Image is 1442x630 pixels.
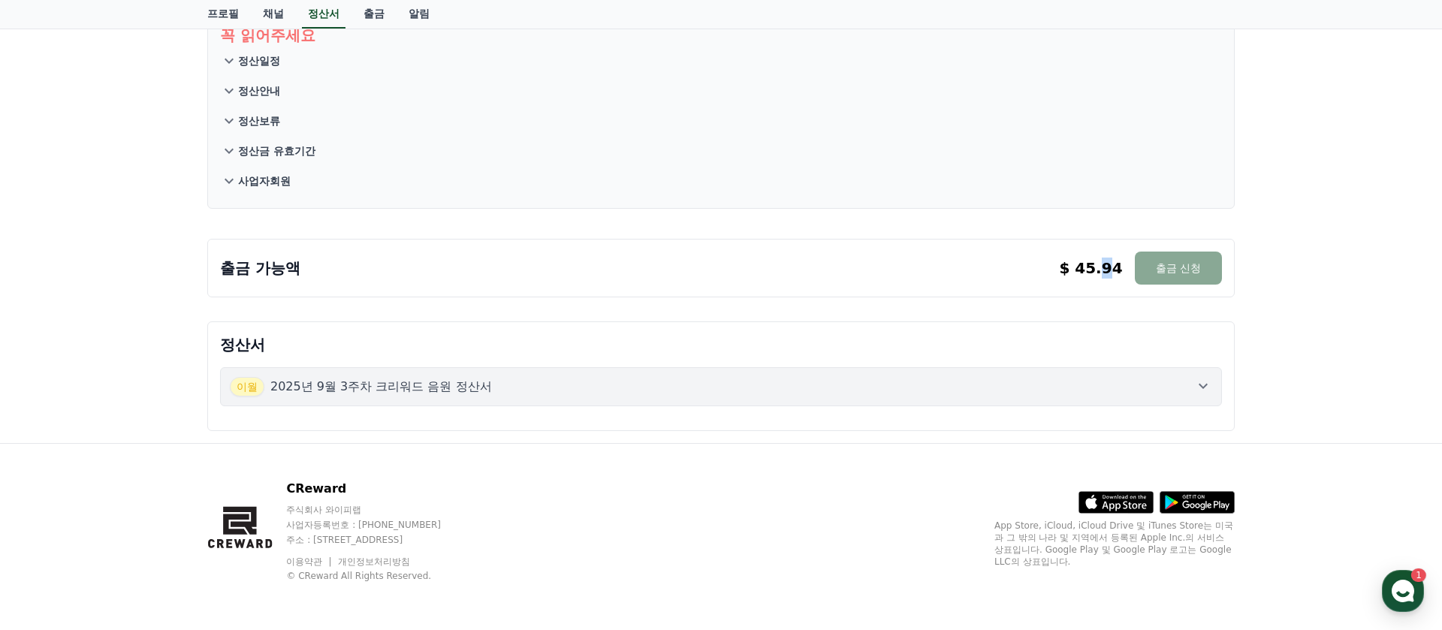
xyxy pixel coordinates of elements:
[5,476,99,514] a: 홈
[152,475,158,487] span: 1
[220,258,300,279] p: 출금 가능액
[220,106,1222,136] button: 정산보류
[194,476,288,514] a: 설정
[220,25,1222,46] p: 꼭 읽어주세요
[47,499,56,511] span: 홈
[286,556,333,567] a: 이용약관
[238,53,280,68] p: 정산일정
[286,534,469,546] p: 주소 : [STREET_ADDRESS]
[286,480,469,498] p: CReward
[1059,258,1122,279] p: $ 45.94
[137,499,155,511] span: 대화
[1135,252,1222,285] button: 출금 신청
[286,504,469,516] p: 주식회사 와이피랩
[238,143,315,158] p: 정산금 유효기간
[232,499,250,511] span: 설정
[99,476,194,514] a: 1대화
[270,378,492,396] p: 2025년 9월 3주차 크리워드 음원 정산서
[220,367,1222,406] button: 이월 2025년 9월 3주차 크리워드 음원 정산서
[238,173,291,188] p: 사업자회원
[220,136,1222,166] button: 정산금 유효기간
[220,76,1222,106] button: 정산안내
[238,83,280,98] p: 정산안내
[286,570,469,582] p: © CReward All Rights Reserved.
[238,113,280,128] p: 정산보류
[230,377,264,396] span: 이월
[286,519,469,531] p: 사업자등록번호 : [PHONE_NUMBER]
[338,556,410,567] a: 개인정보처리방침
[220,334,1222,355] p: 정산서
[994,520,1235,568] p: App Store, iCloud, iCloud Drive 및 iTunes Store는 미국과 그 밖의 나라 및 지역에서 등록된 Apple Inc.의 서비스 상표입니다. Goo...
[220,166,1222,196] button: 사업자회원
[220,46,1222,76] button: 정산일정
